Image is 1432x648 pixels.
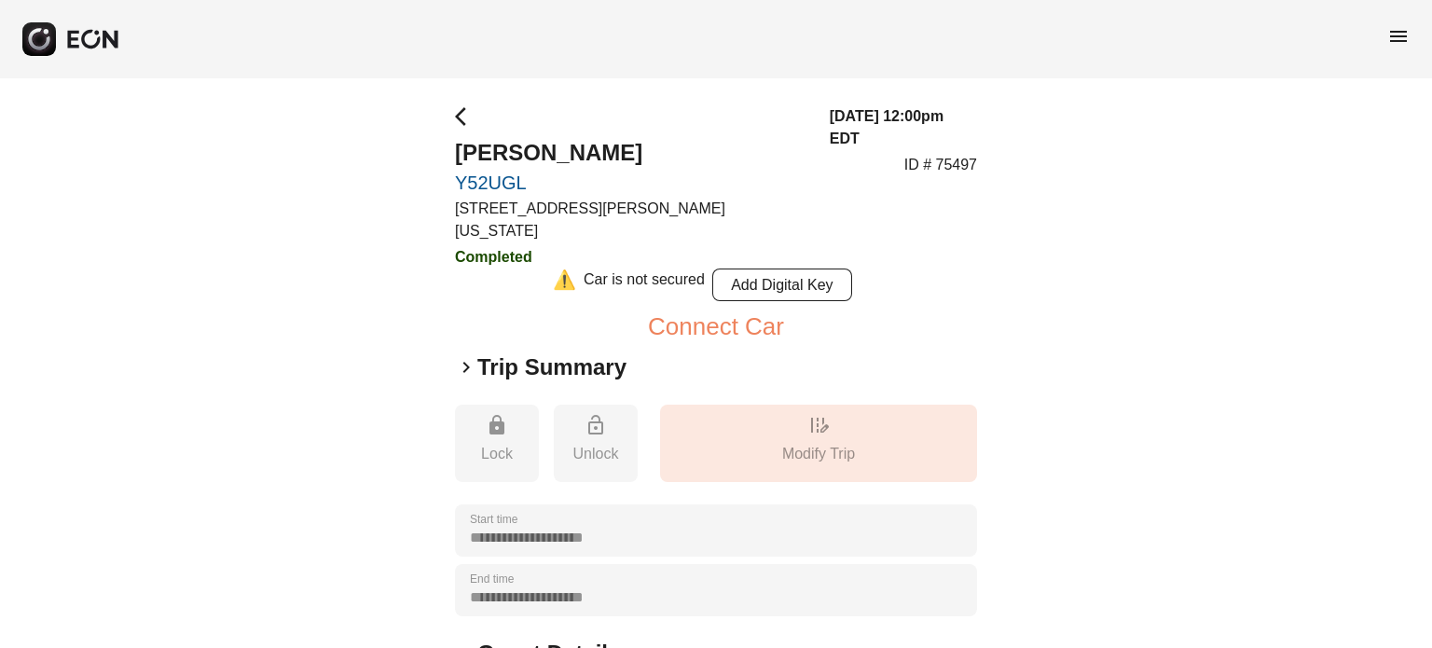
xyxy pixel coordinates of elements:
[553,269,576,301] div: ⚠️
[712,269,852,301] button: Add Digital Key
[455,198,807,242] p: [STREET_ADDRESS][PERSON_NAME][US_STATE]
[830,105,977,150] h3: [DATE] 12:00pm EDT
[1387,25,1410,48] span: menu
[648,315,784,338] button: Connect Car
[455,138,807,168] h2: [PERSON_NAME]
[455,356,477,379] span: keyboard_arrow_right
[584,269,705,301] div: Car is not secured
[477,352,626,382] h2: Trip Summary
[904,154,977,176] p: ID # 75497
[455,172,807,194] a: Y52UGL
[455,105,477,128] span: arrow_back_ios
[455,246,807,269] h3: Completed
